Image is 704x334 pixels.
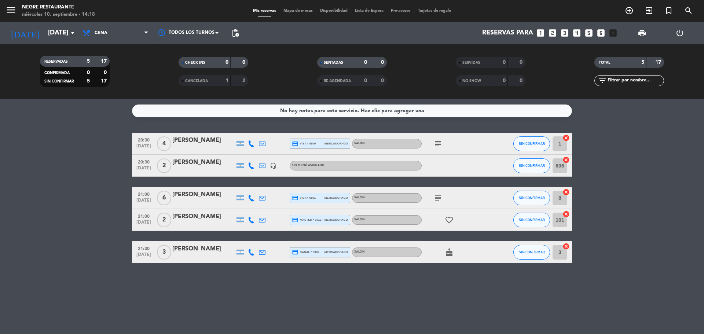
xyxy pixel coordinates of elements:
strong: 17 [655,60,663,65]
i: search [684,6,693,15]
strong: 0 [364,60,367,65]
div: [PERSON_NAME] [172,136,235,145]
i: credit_card [292,249,298,256]
span: SALON [354,218,365,221]
span: Lista de Espera [351,9,387,13]
span: Disponibilidad [316,9,351,13]
span: SENTADAS [324,61,343,65]
i: looks_6 [596,28,606,38]
strong: 0 [503,78,506,83]
strong: 0 [87,70,90,75]
span: Tarjetas de regalo [414,9,455,13]
span: TOTAL [599,61,610,65]
div: [PERSON_NAME] [172,158,235,167]
span: NO SHOW [462,79,481,83]
span: pending_actions [231,29,240,37]
i: cancel [562,243,570,250]
i: menu [5,4,16,15]
span: [DATE] [135,144,153,152]
button: SIN CONFIRMAR [513,213,550,227]
i: subject [434,139,443,148]
div: LOG OUT [661,22,698,44]
strong: 5 [87,78,90,84]
strong: 1 [225,78,228,83]
div: miércoles 10. septiembre - 14:18 [22,11,95,18]
span: [DATE] [135,220,153,228]
span: Pre-acceso [387,9,414,13]
i: credit_card [292,195,298,201]
input: Filtrar por nombre... [607,77,664,85]
span: Sin menú asignado [292,164,324,167]
span: 3 [157,245,171,260]
button: SIN CONFIRMAR [513,191,550,205]
button: SIN CONFIRMAR [513,245,550,260]
i: cake [445,248,454,257]
span: Reservas para [482,29,533,37]
span: 2 [157,213,171,227]
span: CHECK INS [185,61,205,65]
i: exit_to_app [645,6,653,15]
i: looks_two [548,28,557,38]
i: looks_one [536,28,545,38]
span: cabal * 8982 [292,249,319,256]
strong: 0 [381,60,385,65]
strong: 0 [520,78,524,83]
i: credit_card [292,140,298,147]
strong: 2 [242,78,247,83]
i: looks_3 [560,28,569,38]
span: print [638,29,646,37]
button: SIN CONFIRMAR [513,136,550,151]
strong: 0 [520,60,524,65]
span: 4 [157,136,171,151]
i: favorite_border [445,216,454,224]
strong: 0 [364,78,367,83]
span: CANCELADA [185,79,208,83]
span: [DATE] [135,252,153,261]
i: cancel [562,210,570,218]
span: RESERVADAS [44,60,68,63]
span: mercadopago [324,217,348,222]
strong: 0 [104,70,108,75]
i: [DATE] [5,25,44,41]
div: [PERSON_NAME] [172,244,235,254]
span: SALON [354,142,365,145]
strong: 0 [381,78,385,83]
div: Negre Restaurante [22,4,95,11]
strong: 0 [225,60,228,65]
i: turned_in_not [664,6,673,15]
i: add_circle_outline [625,6,634,15]
span: Cena [95,30,107,36]
button: menu [5,4,16,18]
span: master * 3012 [292,217,322,223]
button: SIN CONFIRMAR [513,158,550,173]
strong: 17 [101,78,108,84]
span: SIN CONFIRMAR [519,196,545,200]
span: SERVIDAS [462,61,480,65]
span: 20:30 [135,135,153,144]
span: Mis reservas [249,9,280,13]
i: looks_4 [572,28,582,38]
span: [DATE] [135,166,153,174]
strong: 17 [101,59,108,64]
span: 6 [157,191,171,205]
i: credit_card [292,217,298,223]
span: [DATE] [135,198,153,206]
span: SIN CONFIRMAR [44,80,74,83]
i: subject [434,194,443,202]
span: SIN CONFIRMAR [519,164,545,168]
span: 20:30 [135,157,153,166]
i: looks_5 [584,28,594,38]
i: headset_mic [270,162,276,169]
span: 21:00 [135,190,153,198]
strong: 5 [87,59,90,64]
span: SALON [354,250,365,253]
span: 21:30 [135,244,153,252]
span: SIN CONFIRMAR [519,250,545,254]
i: cancel [562,156,570,164]
span: Mapa de mesas [280,9,316,13]
div: [PERSON_NAME] [172,190,235,199]
i: power_settings_new [675,29,684,37]
span: visa * 6581 [292,195,316,201]
i: add_box [608,28,618,38]
span: SIN CONFIRMAR [519,218,545,222]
